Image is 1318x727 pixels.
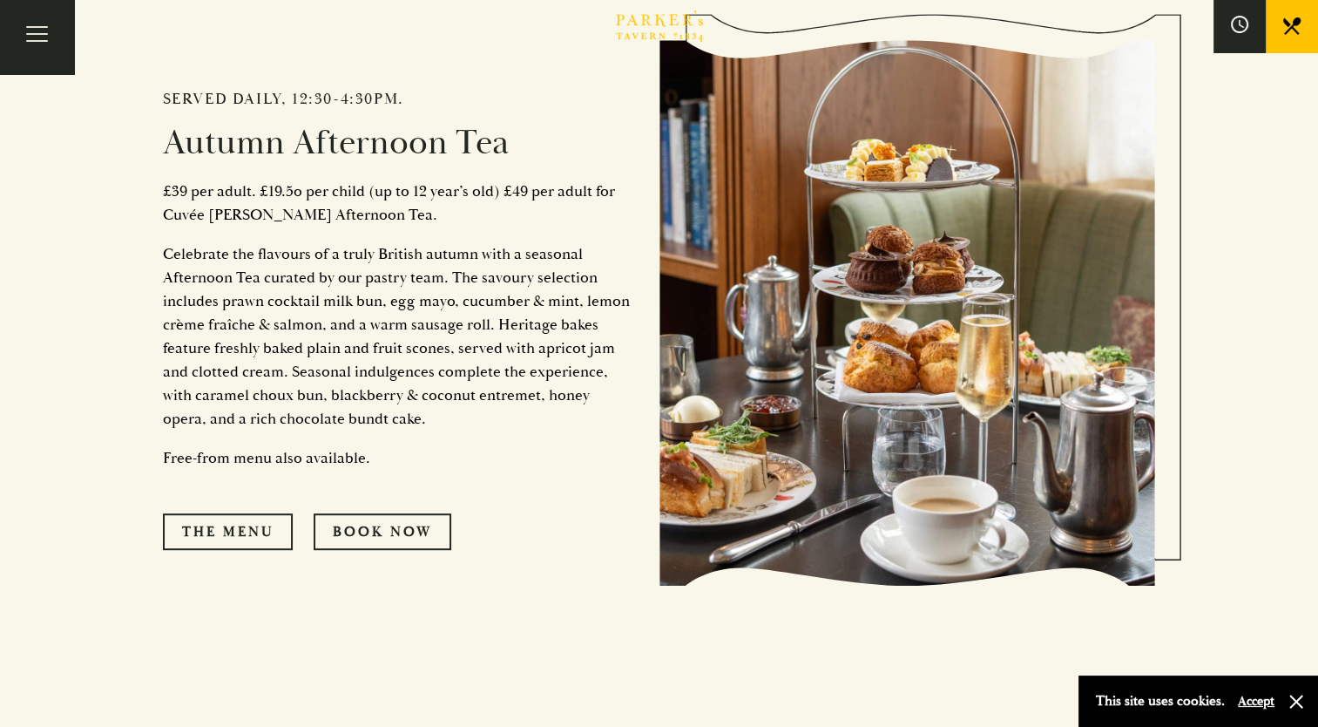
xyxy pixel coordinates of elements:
[163,180,633,227] p: £39 per adult. £19.5o per child (up to 12 year’s old) £49 per adult for Cuvée [PERSON_NAME] After...
[1238,693,1274,710] button: Accept
[163,90,633,109] h2: Served daily, 12:30-4:30pm.
[1288,693,1305,710] button: Close and accept
[314,513,451,550] a: Book Now
[1096,689,1225,714] p: This site uses cookies.
[163,446,633,470] p: Free-from menu also available.
[163,242,633,431] p: Celebrate the flavours of a truly British autumn with a seasonal Afternoon Tea curated by our pas...
[163,513,293,550] a: The Menu
[163,122,633,164] h2: Autumn Afternoon Tea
